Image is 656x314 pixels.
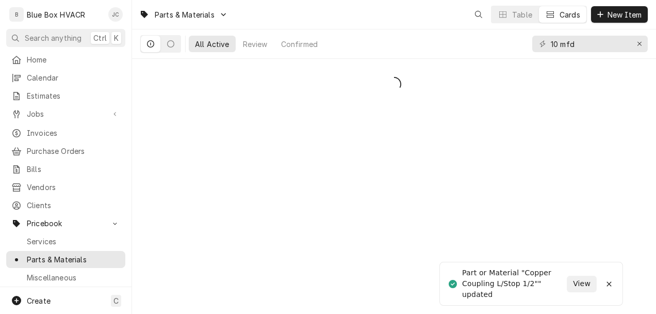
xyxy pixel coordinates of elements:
span: Vendors [27,182,120,193]
a: Parts & Materials [6,251,125,268]
span: Invoices [27,128,120,138]
a: Miscellaneous [6,269,125,286]
span: Create [27,296,51,305]
div: Blue Box HVACR [27,9,85,20]
div: JC [108,7,123,22]
div: All Active [195,39,229,50]
a: Invoices [6,124,125,142]
button: Erase input [631,36,648,52]
span: Search anything [25,33,81,43]
div: Table [512,9,532,20]
span: Loading... [387,73,401,95]
span: New Item [605,9,644,20]
span: Bills [27,164,120,175]
span: Purchase Orders [27,146,120,156]
a: Clients [6,197,125,214]
span: K [114,33,119,43]
span: Ctrl [93,33,107,43]
a: Purchase Orders [6,143,125,160]
a: Calendar [6,69,125,86]
span: Services [27,236,120,247]
span: Clients [27,200,120,211]
a: Services [6,233,125,250]
div: Part or Material "Copper Coupling L/Stop 1/2"" updated [462,268,567,300]
a: Vendors [6,179,125,196]
div: Josh Canfield's Avatar [108,7,123,22]
a: Go to Pricebook [6,215,125,232]
span: Jobs [27,108,105,119]
div: Review [243,39,268,50]
button: New Item [591,6,648,23]
button: Open search [470,6,487,23]
span: Pricebook [27,218,105,229]
span: Home [27,54,120,65]
div: B [9,7,24,22]
a: Estimates [6,87,125,104]
span: View [571,278,593,289]
span: Parts & Materials [27,254,120,265]
span: Miscellaneous [27,272,120,283]
button: View [567,276,597,292]
a: Home [6,51,125,68]
a: Go to Jobs [6,105,125,122]
button: Search anythingCtrlK [6,29,125,47]
div: All Active Parts & Materials List Loading [132,73,656,95]
div: Confirmed [281,39,318,50]
span: Estimates [27,90,120,101]
a: Bills [6,161,125,178]
input: Keyword search [551,36,628,52]
span: Parts & Materials [155,9,215,20]
div: Cards [560,9,580,20]
span: C [113,295,119,306]
a: Go to Parts & Materials [135,6,232,23]
span: Calendar [27,72,120,83]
